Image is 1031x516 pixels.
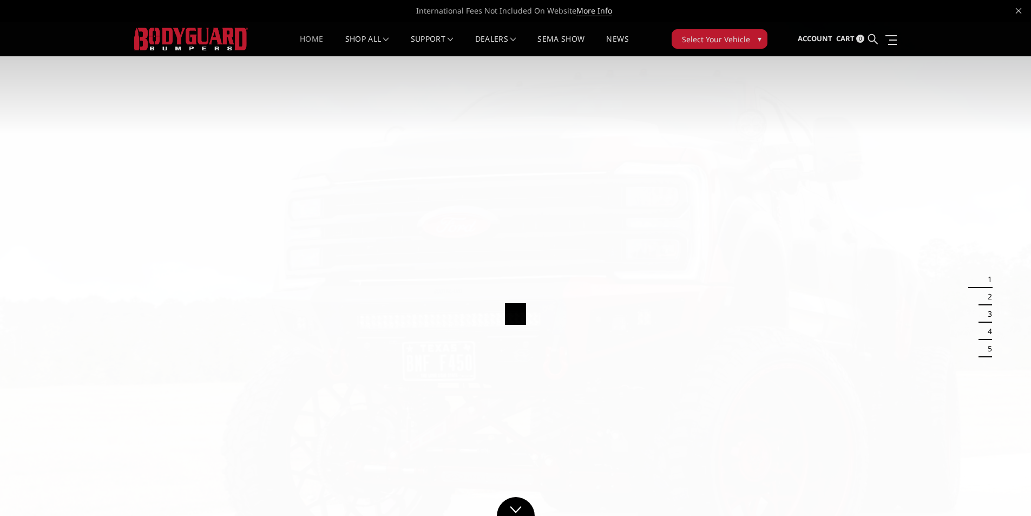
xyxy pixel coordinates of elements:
a: News [606,35,628,56]
span: Account [798,34,832,43]
a: More Info [576,5,612,16]
a: SEMA Show [537,35,585,56]
a: Account [798,24,832,54]
a: Cart 0 [836,24,864,54]
button: Select Your Vehicle [672,29,767,49]
button: 2 of 5 [981,288,992,305]
span: ▾ [758,33,761,44]
a: Home [300,35,323,56]
span: 0 [856,35,864,43]
a: Support [411,35,454,56]
span: Cart [836,34,855,43]
span: Select Your Vehicle [682,34,750,45]
button: 4 of 5 [981,323,992,340]
a: Click to Down [497,497,535,516]
button: 5 of 5 [981,340,992,357]
img: BODYGUARD BUMPERS [134,28,248,50]
a: Dealers [475,35,516,56]
a: shop all [345,35,389,56]
button: 3 of 5 [981,305,992,323]
button: 1 of 5 [981,271,992,288]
